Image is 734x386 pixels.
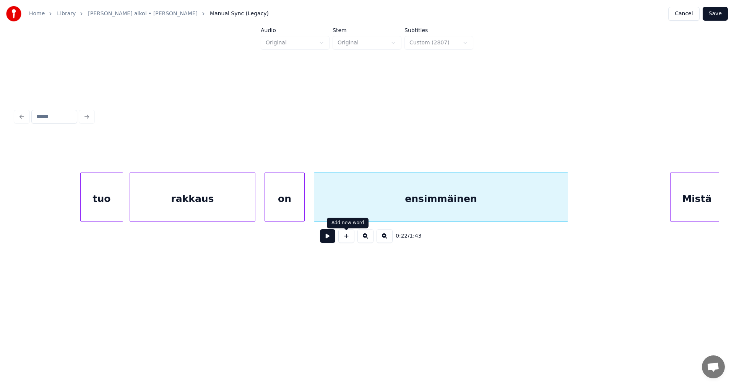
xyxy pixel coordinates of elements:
[6,6,21,21] img: youka
[702,355,725,378] a: Avoin keskustelu
[331,220,364,226] div: Add new word
[29,10,269,18] nav: breadcrumb
[668,7,699,21] button: Cancel
[210,10,269,18] span: Manual Sync (Legacy)
[404,28,473,33] label: Subtitles
[88,10,198,18] a: [PERSON_NAME] alkoi • [PERSON_NAME]
[29,10,45,18] a: Home
[409,232,421,240] span: 1:43
[333,28,401,33] label: Stem
[57,10,76,18] a: Library
[396,232,408,240] span: 0:22
[396,232,414,240] div: /
[703,7,728,21] button: Save
[261,28,330,33] label: Audio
